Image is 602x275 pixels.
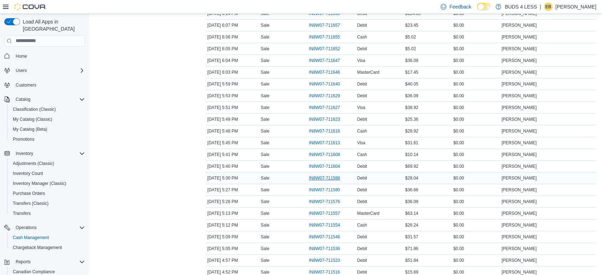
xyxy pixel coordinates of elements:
[206,197,259,206] div: [DATE] 5:26 PM
[7,233,88,243] button: Cash Management
[261,199,269,204] p: Sale
[357,46,367,52] span: Debit
[405,234,418,240] span: $31.57
[13,116,52,122] span: My Catalog (Classic)
[502,140,537,146] span: [PERSON_NAME]
[309,58,340,63] span: IN8W07-711647
[357,34,367,40] span: Cash
[261,140,269,146] p: Sale
[206,256,259,265] div: [DATE] 4:57 PM
[357,22,367,28] span: Debit
[309,244,347,253] button: IN8W07-711536
[206,127,259,135] div: [DATE] 5:48 PM
[309,22,340,28] span: IN8W07-711657
[16,68,27,73] span: Users
[502,22,537,28] span: [PERSON_NAME]
[452,33,500,41] div: $0.00
[10,115,85,124] span: My Catalog (Classic)
[502,105,537,110] span: [PERSON_NAME]
[261,164,269,169] p: Sale
[405,199,418,204] span: $36.09
[405,175,418,181] span: $28.04
[452,139,500,147] div: $0.00
[357,116,367,122] span: Debit
[309,103,347,112] button: IN8W07-711627
[405,22,418,28] span: $23.45
[13,223,40,232] button: Operations
[261,258,269,263] p: Sale
[7,104,88,114] button: Classification (Classic)
[7,243,88,253] button: Chargeback Management
[13,66,30,75] button: Users
[545,2,551,11] span: EB
[7,188,88,198] button: Purchase Orders
[540,2,541,11] p: |
[1,94,88,104] button: Catalog
[309,256,347,265] button: IN8W07-711523
[309,139,347,147] button: IN8W07-711613
[16,97,30,102] span: Catalog
[452,127,500,135] div: $0.00
[16,151,33,156] span: Inventory
[309,211,340,216] span: IN8W07-711557
[405,128,418,134] span: $28.92
[452,150,500,159] div: $0.00
[7,178,88,188] button: Inventory Manager (Classic)
[206,33,259,41] div: [DATE] 6:06 PM
[405,187,418,193] span: $36.66
[555,2,596,11] p: [PERSON_NAME]
[10,243,65,252] a: Chargeback Management
[452,197,500,206] div: $0.00
[502,234,537,240] span: [PERSON_NAME]
[10,233,52,242] a: Cash Management
[13,171,43,176] span: Inventory Count
[309,150,347,159] button: IN8W07-711608
[309,81,340,87] span: IN8W07-711640
[405,46,416,52] span: $5.02
[10,209,33,218] a: Transfers
[309,92,347,100] button: IN8W07-711629
[405,105,418,110] span: $38.92
[206,209,259,218] div: [DATE] 5:13 PM
[405,164,418,169] span: $69.92
[309,234,340,240] span: IN8W07-711546
[13,161,54,166] span: Adjustments (Classic)
[261,22,269,28] p: Sale
[16,53,27,59] span: Home
[261,234,269,240] p: Sale
[357,199,367,204] span: Debit
[502,175,537,181] span: [PERSON_NAME]
[357,58,365,63] span: Visa
[452,174,500,182] div: $0.00
[502,152,537,157] span: [PERSON_NAME]
[405,93,418,99] span: $36.09
[206,56,259,65] div: [DATE] 6:04 PM
[1,80,88,90] button: Customers
[13,81,39,89] a: Customers
[261,246,269,251] p: Sale
[357,69,379,75] span: MasterCard
[16,225,37,230] span: Operations
[502,187,537,193] span: [PERSON_NAME]
[309,80,347,88] button: IN8W07-711640
[405,58,418,63] span: $36.09
[452,68,500,77] div: $0.00
[206,186,259,194] div: [DATE] 5:27 PM
[10,169,85,178] span: Inventory Count
[206,21,259,30] div: [DATE] 6:07 PM
[309,175,340,181] span: IN8W07-711588
[452,233,500,241] div: $0.00
[309,127,347,135] button: IN8W07-711616
[309,199,340,204] span: IN8W07-711576
[13,235,49,240] span: Cash Management
[452,92,500,100] div: $0.00
[309,269,340,275] span: IN8W07-711516
[206,68,259,77] div: [DATE] 6:03 PM
[14,3,46,10] img: Cova
[502,46,537,52] span: [PERSON_NAME]
[10,135,85,144] span: Promotions
[13,149,85,158] span: Inventory
[10,189,85,198] span: Purchase Orders
[10,159,57,168] a: Adjustments (Classic)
